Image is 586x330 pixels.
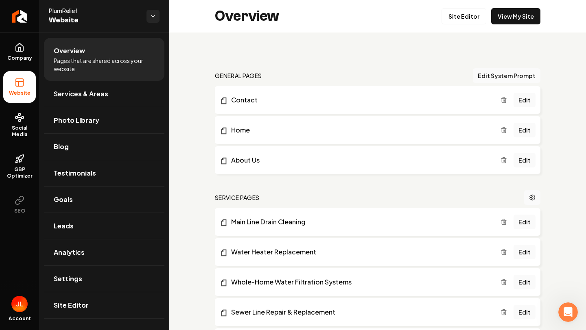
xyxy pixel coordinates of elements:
span: GBP Optimizer [3,166,36,179]
a: Social Media [3,106,36,144]
a: Leads [44,213,164,239]
span: Site Editor [54,300,89,310]
a: Whole-Home Water Filtration Systems [220,277,501,287]
button: Open user button [11,296,28,312]
a: GBP Optimizer [3,148,36,186]
a: Main Line Drain Cleaning [220,217,501,227]
span: Settings [54,274,82,284]
span: Services & Areas [54,89,108,99]
h2: Service Pages [215,193,260,202]
a: Water Heater Replacement [220,247,501,257]
span: Website [6,90,34,96]
h2: general pages [215,72,262,80]
span: Overview [54,46,85,56]
span: Goals [54,195,73,204]
a: Edit [514,305,536,319]
a: Edit [514,93,536,107]
h2: Overview [215,8,279,24]
iframe: Intercom live chat [558,302,578,322]
span: Website [49,15,140,26]
a: View My Site [491,8,540,24]
span: Account [9,315,31,322]
button: Edit System Prompt [473,68,540,83]
span: Analytics [54,247,85,257]
a: Services & Areas [44,81,164,107]
a: Home [220,125,501,135]
a: Analytics [44,239,164,265]
a: About Us [220,155,501,165]
a: Sewer Line Repair & Replacement [220,307,501,317]
span: Photo Library [54,115,99,125]
a: Testimonials [44,160,164,186]
span: Blog [54,142,69,152]
a: Settings [44,266,164,292]
span: Testimonials [54,168,96,178]
a: Edit [514,275,536,289]
span: Leads [54,221,74,231]
a: Site Editor [44,292,164,318]
a: Photo Library [44,107,164,133]
button: SEO [3,189,36,221]
a: Edit [514,153,536,167]
a: Goals [44,187,164,213]
a: Contact [220,95,501,105]
a: Edit [514,215,536,229]
a: Blog [44,134,164,160]
img: Rebolt Logo [12,10,27,23]
span: SEO [11,208,28,214]
span: Company [4,55,35,61]
a: Edit [514,123,536,137]
a: Edit [514,245,536,259]
span: PlumRelief [49,7,140,15]
a: Company [3,36,36,68]
img: Jose Lopez [11,296,28,312]
span: Social Media [3,125,36,138]
a: Site Editor [442,8,486,24]
span: Pages that are shared across your website. [54,56,155,73]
